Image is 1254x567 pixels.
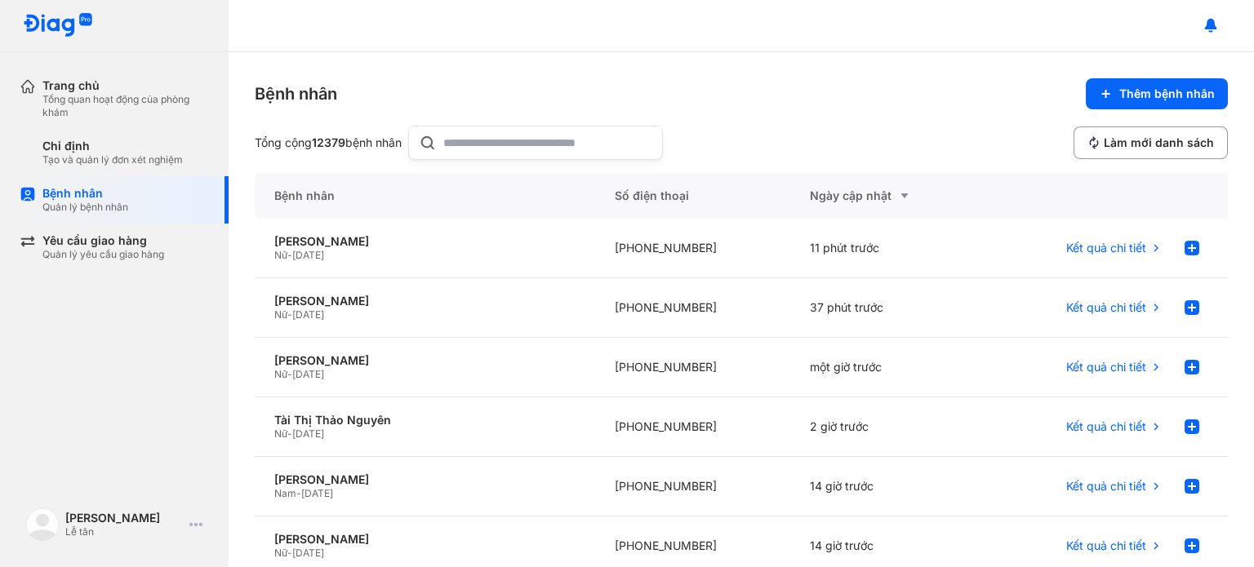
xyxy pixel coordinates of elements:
[274,427,287,440] span: Nữ
[810,186,965,206] div: Ngày cập nhật
[42,78,209,93] div: Trang chủ
[274,532,576,547] div: [PERSON_NAME]
[292,249,324,261] span: [DATE]
[42,139,183,153] div: Chỉ định
[1119,86,1215,101] span: Thêm bệnh nhân
[292,308,324,321] span: [DATE]
[595,457,789,516] div: [PHONE_NUMBER]
[595,173,789,219] div: Số điện thoại
[1066,241,1146,255] span: Kết quả chi tiết
[42,201,128,214] div: Quản lý bệnh nhân
[287,547,292,559] span: -
[274,368,287,380] span: Nữ
[595,397,789,457] div: [PHONE_NUMBER]
[274,353,576,368] div: [PERSON_NAME]
[42,153,183,166] div: Tạo và quản lý đơn xét nghiệm
[292,547,324,559] span: [DATE]
[255,135,402,150] div: Tổng cộng bệnh nhân
[274,487,296,499] span: Nam
[26,508,59,541] img: logo
[287,427,292,440] span: -
[255,82,337,105] div: Bệnh nhân
[274,294,576,308] div: [PERSON_NAME]
[65,525,183,538] div: Lễ tân
[287,249,292,261] span: -
[1066,300,1146,315] span: Kết quả chi tiết
[42,186,128,201] div: Bệnh nhân
[790,457,985,516] div: 14 giờ trước
[312,135,345,149] span: 12379
[274,547,287,559] span: Nữ
[287,308,292,321] span: -
[790,219,985,278] div: 11 phút trước
[1066,360,1146,374] span: Kết quả chi tiết
[274,413,576,427] div: Tài Thị Thảo Nguyên
[292,368,324,380] span: [DATE]
[301,487,333,499] span: [DATE]
[1066,479,1146,494] span: Kết quả chi tiết
[296,487,301,499] span: -
[790,278,985,338] div: 37 phút trước
[1066,538,1146,553] span: Kết quả chi tiết
[274,249,287,261] span: Nữ
[1066,419,1146,434] span: Kết quả chi tiết
[42,248,164,261] div: Quản lý yêu cầu giao hàng
[274,472,576,487] div: [PERSON_NAME]
[1074,126,1228,159] button: Làm mới danh sách
[42,93,209,119] div: Tổng quan hoạt động của phòng khám
[255,173,595,219] div: Bệnh nhân
[595,278,789,338] div: [PHONE_NUMBER]
[287,368,292,380] span: -
[23,13,93,38] img: logo
[790,338,985,397] div: một giờ trước
[65,511,183,525] div: [PERSON_NAME]
[274,234,576,249] div: [PERSON_NAME]
[1086,78,1228,109] button: Thêm bệnh nhân
[292,427,324,440] span: [DATE]
[790,397,985,457] div: 2 giờ trước
[595,338,789,397] div: [PHONE_NUMBER]
[595,219,789,278] div: [PHONE_NUMBER]
[42,233,164,248] div: Yêu cầu giao hàng
[1104,135,1214,150] span: Làm mới danh sách
[274,308,287,321] span: Nữ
